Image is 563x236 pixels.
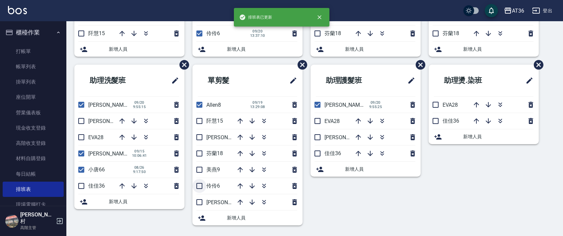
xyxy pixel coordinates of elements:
[250,100,265,105] span: 09/19
[74,42,184,57] div: 新增人員
[3,59,64,74] a: 帳單列表
[311,42,421,57] div: 新增人員
[293,55,308,75] span: 刪除班表
[324,150,341,156] span: 佳佳36
[443,30,459,36] span: 芬蘭18
[3,44,64,59] a: 打帳單
[501,4,527,18] button: AT36
[443,118,459,124] span: 佳佳36
[3,151,64,166] a: 材料自購登錄
[132,153,147,158] span: 10:06:41
[132,100,147,105] span: 09/20
[206,134,252,141] span: [PERSON_NAME]16
[206,150,223,156] span: 芬蘭18
[227,214,297,221] span: 新增人員
[198,69,262,92] h2: 單剪髮
[3,105,64,120] a: 營業儀表板
[368,105,383,109] span: 9:55:25
[227,46,297,53] span: 新增人員
[512,7,524,15] div: AT36
[109,198,179,205] span: 新增人員
[132,149,147,153] span: 09/15
[368,100,383,105] span: 09/20
[132,105,147,109] span: 9:55:15
[429,129,539,144] div: 新增人員
[250,29,265,33] span: 09/20
[3,74,64,89] a: 掛單列表
[463,133,533,140] span: 新增人員
[132,165,147,170] span: 08/26
[3,120,64,136] a: 現金收支登錄
[312,10,327,25] button: close
[88,166,105,173] span: 小唐66
[529,55,544,75] span: 刪除班表
[522,73,533,88] span: 修改班表的標題
[529,5,555,17] button: 登出
[74,194,184,209] div: 新增人員
[250,105,265,109] span: 13:29:08
[411,55,426,75] span: 刪除班表
[434,69,507,92] h2: 助理燙.染班
[324,102,370,108] span: [PERSON_NAME]56
[88,183,105,189] span: 佳佳36
[3,89,64,105] a: 座位開單
[20,211,54,225] h5: [PERSON_NAME]村
[175,55,190,75] span: 刪除班表
[192,210,303,225] div: 新增人員
[80,69,151,92] h2: 助理洗髮班
[3,24,64,41] button: 櫃檯作業
[3,136,64,151] a: 高階收支登錄
[5,214,19,228] img: Person
[206,166,220,173] span: 美燕9
[132,170,147,174] span: 9:17:50
[324,30,341,36] span: 芬蘭18
[403,73,415,88] span: 修改班表的標題
[324,118,340,124] span: EVA28
[206,102,221,108] span: Allen8
[88,150,134,157] span: [PERSON_NAME]55
[167,73,179,88] span: 修改班表的標題
[463,46,533,53] span: 新增人員
[345,166,415,173] span: 新增人員
[429,42,539,57] div: 新增人員
[109,46,179,53] span: 新增人員
[316,69,387,92] h2: 助理護髮班
[88,118,134,124] span: [PERSON_NAME]58
[443,102,458,108] span: EVA28
[345,46,415,53] span: 新增人員
[88,134,104,141] span: EVA28
[88,30,105,36] span: 阡慧15
[206,183,220,189] span: 伶伶6
[250,33,265,38] span: 13:37:10
[3,166,64,182] a: 每日結帳
[3,197,64,212] a: 現場電腦打卡
[88,102,134,108] span: [PERSON_NAME]56
[3,182,64,197] a: 排班表
[8,6,27,14] img: Logo
[285,73,297,88] span: 修改班表的標題
[324,134,370,141] span: [PERSON_NAME]58
[192,42,303,57] div: 新增人員
[206,199,252,206] span: [PERSON_NAME]11
[20,225,54,231] p: 高階主管
[485,4,498,17] button: save
[239,14,272,21] span: 排班表已更新
[206,118,223,124] span: 阡慧15
[206,30,220,36] span: 伶伶6
[311,162,421,177] div: 新增人員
